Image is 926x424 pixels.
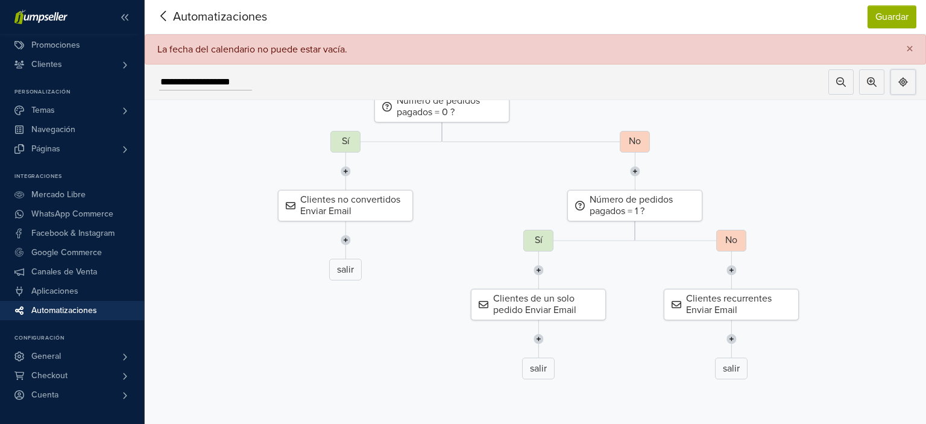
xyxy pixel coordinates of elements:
div: Clientes no convertidos Enviar Email [278,190,413,221]
span: Automatizaciones [154,8,248,26]
div: La fecha del calendario no puede estar vacía. [157,43,347,55]
span: Facebook & Instagram [31,224,115,243]
span: Temas [31,101,55,120]
span: General [31,347,61,366]
span: Google Commerce [31,243,102,262]
span: Promociones [31,36,80,55]
p: Personalización [14,89,144,96]
div: No [620,131,650,153]
span: Mercado Libre [31,185,86,204]
span: Navegación [31,120,75,139]
img: line-7960e5f4d2b50ad2986e.svg [726,252,737,289]
span: Páginas [31,139,60,159]
p: Configuración [14,335,144,342]
span: Checkout [31,366,68,385]
div: Clientes de un solo pedido Enviar Email [471,289,606,320]
img: line-7960e5f4d2b50ad2986e.svg [726,320,737,358]
button: Guardar [868,5,916,28]
img: line-7960e5f4d2b50ad2986e.svg [534,320,544,358]
div: Clientes recurrentes Enviar Email [664,289,799,320]
span: WhatsApp Commerce [31,204,113,224]
div: Número de pedidos pagados = 0 ? [374,91,509,122]
img: line-7960e5f4d2b50ad2986e.svg [341,221,351,259]
img: line-7960e5f4d2b50ad2986e.svg [534,252,544,289]
img: line-7960e5f4d2b50ad2986e.svg [630,153,640,190]
div: Número de pedidos pagados = 1 ? [567,190,702,221]
span: Cuenta [31,385,58,405]
div: salir [715,358,748,379]
div: No [716,230,746,252]
span: Automatizaciones [31,301,97,320]
span: × [906,40,913,58]
span: Clientes [31,55,62,74]
img: line-7960e5f4d2b50ad2986e.svg [341,153,351,190]
p: Integraciones [14,173,144,180]
span: Aplicaciones [31,282,78,301]
span: Canales de Venta [31,262,97,282]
